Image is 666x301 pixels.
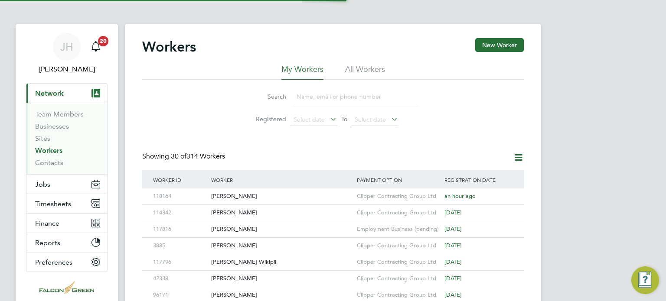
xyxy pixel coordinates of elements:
div: [PERSON_NAME] [209,238,355,254]
div: Payment Option [355,170,442,190]
div: Clipper Contracting Group Ltd [355,238,442,254]
div: 114342 [151,205,209,221]
a: 118164[PERSON_NAME]Clipper Contracting Group Ltdan hour ago [151,188,515,195]
button: Preferences [26,252,107,272]
a: 114342[PERSON_NAME]Clipper Contracting Group Ltd[DATE] [151,204,515,212]
label: Search [247,93,286,100]
div: Clipper Contracting Group Ltd [355,271,442,287]
button: Finance [26,214,107,233]
span: Network [35,89,64,97]
a: Businesses [35,122,69,130]
button: Network [26,84,107,103]
div: 117816 [151,221,209,237]
img: falcongreen-logo-retina.png [39,281,94,295]
span: John Hearty [26,64,108,74]
button: New Worker [475,38,524,52]
span: [DATE] [444,258,462,265]
li: All Workers [345,64,385,80]
span: [DATE] [444,291,462,298]
div: Worker [209,170,355,190]
span: Reports [35,239,60,247]
button: Reports [26,233,107,252]
a: 3885[PERSON_NAME]Clipper Contracting Group Ltd[DATE] [151,237,515,245]
span: Preferences [35,258,72,266]
a: 96171[PERSON_NAME]Clipper Contracting Group Ltd[DATE] [151,287,515,294]
div: [PERSON_NAME] [209,205,355,221]
span: Jobs [35,180,50,188]
button: Timesheets [26,194,107,213]
span: Finance [35,219,59,227]
a: Sites [35,134,50,142]
li: My Workers [281,64,323,80]
h2: Workers [142,38,196,55]
div: Employment Business (pending) [355,221,442,237]
div: Clipper Contracting Group Ltd [355,205,442,221]
span: Select date [355,116,386,123]
div: [PERSON_NAME] [209,188,355,204]
a: Contacts [35,159,63,167]
div: Clipper Contracting Group Ltd [355,254,442,270]
span: Timesheets [35,200,71,208]
button: Jobs [26,175,107,194]
a: 42338[PERSON_NAME]Clipper Contracting Group Ltd[DATE] [151,270,515,278]
a: 20 [87,33,104,61]
span: 20 [98,36,108,46]
a: 117796[PERSON_NAME] WikipilClipper Contracting Group Ltd[DATE] [151,254,515,261]
input: Name, email or phone number [292,88,419,105]
div: Worker ID [151,170,209,190]
span: an hour ago [444,192,476,200]
div: [PERSON_NAME] [209,221,355,237]
div: Registration Date [442,170,515,190]
span: To [339,113,350,125]
div: Network [26,103,107,174]
span: [DATE] [444,209,462,216]
div: 42338 [151,271,209,287]
span: [DATE] [444,225,462,233]
span: [DATE] [444,275,462,282]
a: 117816[PERSON_NAME]Employment Business (pending)[DATE] [151,221,515,228]
button: Engage Resource Center [631,266,659,294]
div: [PERSON_NAME] Wikipil [209,254,355,270]
span: 30 of [171,152,186,161]
a: Team Members [35,110,84,118]
div: Showing [142,152,227,161]
span: JH [60,41,73,52]
div: [PERSON_NAME] [209,271,355,287]
a: Go to home page [26,281,108,295]
a: Workers [35,146,62,155]
div: 117796 [151,254,209,270]
label: Registered [247,115,286,123]
div: Clipper Contracting Group Ltd [355,188,442,204]
span: Select date [294,116,325,123]
span: 314 Workers [171,152,225,161]
div: 3885 [151,238,209,254]
a: JH[PERSON_NAME] [26,33,108,74]
span: [DATE] [444,242,462,249]
div: 118164 [151,188,209,204]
